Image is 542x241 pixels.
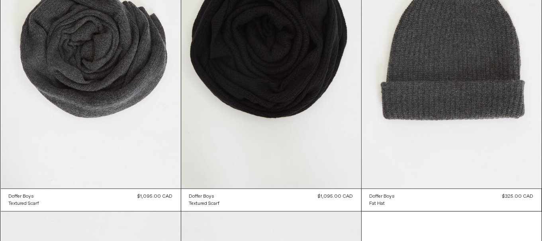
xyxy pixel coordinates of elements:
a: Textured Scarf [189,200,220,207]
div: Fat Hat [370,200,385,207]
div: $1,095.00 CAD [138,193,173,200]
a: Textured Scarf [9,200,39,207]
a: Doffer Boys [370,193,395,200]
div: $1,095.00 CAD [318,193,353,200]
div: Doffer Boys [189,193,215,200]
a: Fat Hat [370,200,395,207]
div: $325.00 CAD [503,193,534,200]
div: Textured Scarf [9,200,39,207]
div: Doffer Boys [9,193,34,200]
a: Doffer Boys [9,193,39,200]
a: Doffer Boys [189,193,220,200]
div: Textured Scarf [189,200,220,207]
